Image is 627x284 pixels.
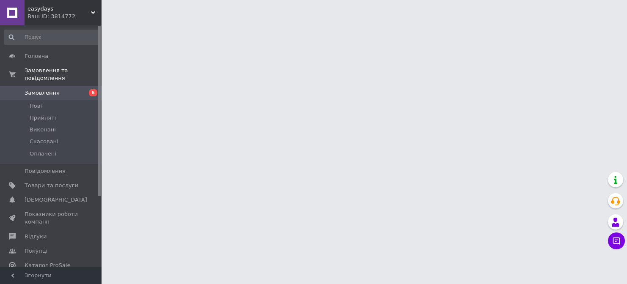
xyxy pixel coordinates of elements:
[25,89,60,97] span: Замовлення
[25,67,102,82] span: Замовлення та повідомлення
[25,247,47,255] span: Покупці
[25,196,87,204] span: [DEMOGRAPHIC_DATA]
[30,126,56,134] span: Виконані
[30,114,56,122] span: Прийняті
[4,30,100,45] input: Пошук
[27,13,102,20] div: Ваш ID: 3814772
[25,167,66,175] span: Повідомлення
[25,182,78,189] span: Товари та послуги
[25,262,70,269] span: Каталог ProSale
[89,89,97,96] span: 6
[608,232,625,249] button: Чат з покупцем
[25,210,78,226] span: Показники роботи компанії
[30,138,58,145] span: Скасовані
[27,5,91,13] span: easydays
[25,233,47,240] span: Відгуки
[30,102,42,110] span: Нові
[25,52,48,60] span: Головна
[30,150,56,158] span: Оплачені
